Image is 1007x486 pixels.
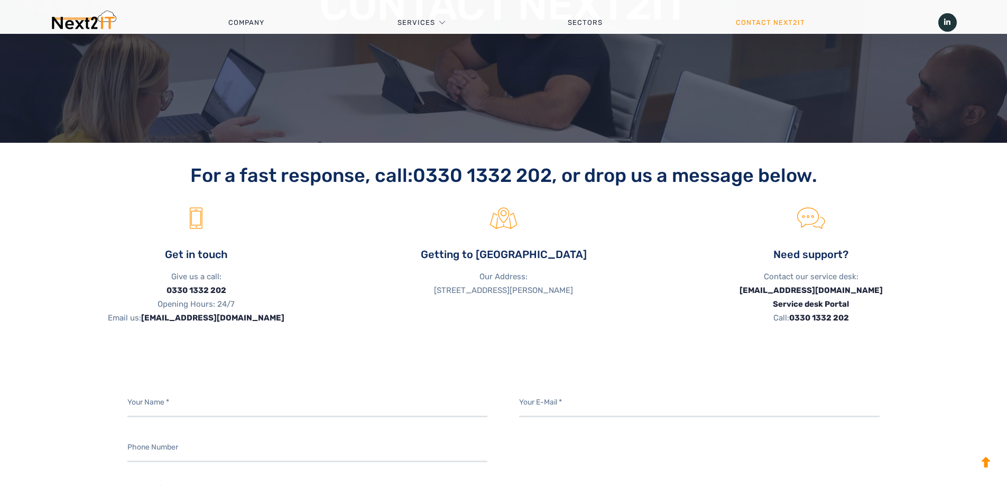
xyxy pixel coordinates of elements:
input: Phone Number [127,433,488,462]
h4: Get in touch [50,247,342,262]
a: Service desk Portal [773,299,849,309]
a: [EMAIL_ADDRESS][DOMAIN_NAME] [740,286,883,295]
a: Services [398,7,435,39]
h2: For a fast response, call: , or drop us a message below. [50,164,957,187]
input: Your Name * [127,388,488,417]
h4: Getting to [GEOGRAPHIC_DATA] [358,247,650,262]
input: Your E-Mail * [519,388,880,417]
p: Our Address: [STREET_ADDRESS][PERSON_NAME] [358,270,650,297]
img: Next2IT [50,11,116,34]
h4: Need support? [665,247,957,262]
a: Company [162,7,331,39]
a: 0330 1332 202 [413,164,552,187]
p: Contact our service desk: Call: [665,270,957,325]
a: [EMAIL_ADDRESS][DOMAIN_NAME] [141,313,284,323]
p: Give us a call: Opening Hours: 24/7 Email us: [50,270,342,325]
a: 0330 1332 202 [167,286,226,295]
a: Contact Next2IT [669,7,872,39]
a: Sectors [502,7,670,39]
a: 0330 1332 202 [789,313,849,323]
